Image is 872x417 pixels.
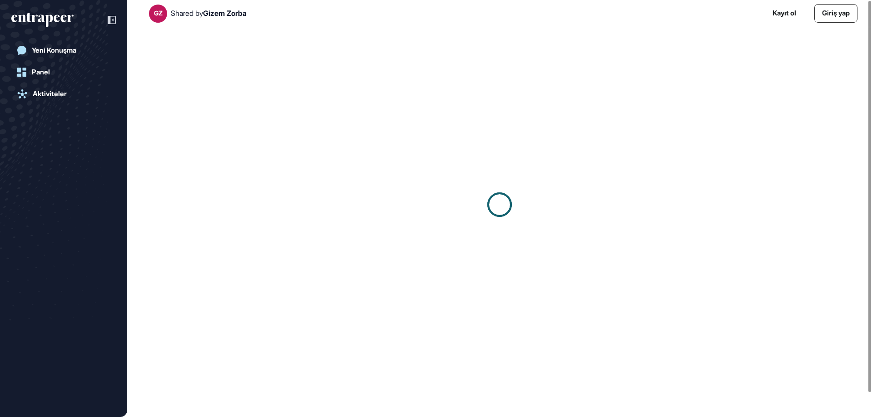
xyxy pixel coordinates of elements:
[814,4,857,23] a: Giriş yap
[203,9,247,18] span: Gizem Zorba
[11,13,74,27] div: entrapeer-logo
[32,46,76,54] div: Yeni Konuşma
[154,10,163,17] div: GZ
[773,8,796,19] a: Kayıt ol
[33,90,67,98] div: Aktiviteler
[171,9,247,18] div: Shared by
[32,68,50,76] div: Panel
